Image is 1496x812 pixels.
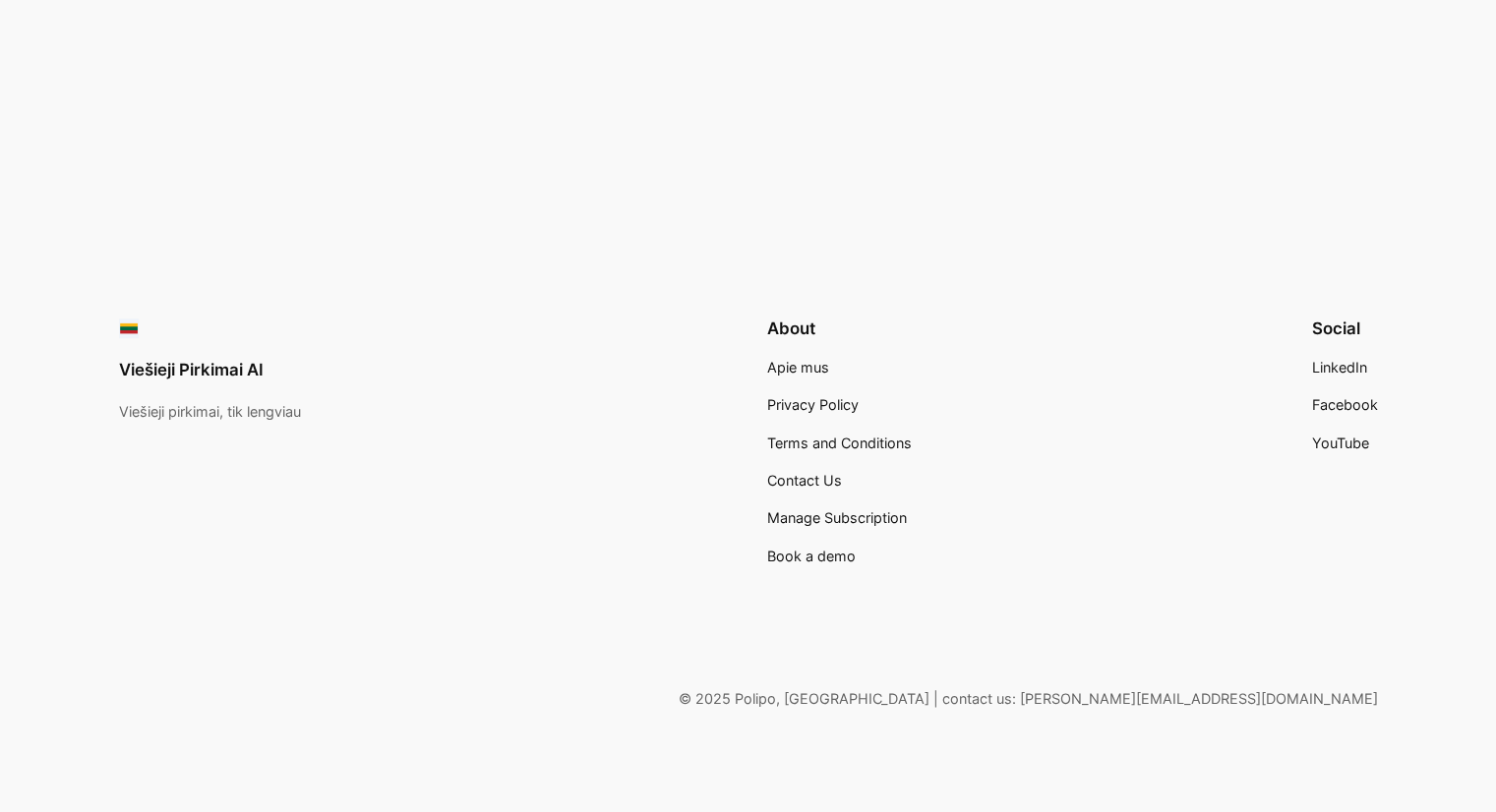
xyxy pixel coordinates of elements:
span: Terms and Conditions [767,435,912,451]
span: Facebook [1312,396,1378,413]
a: YouTube [1312,433,1369,454]
p: © 2025 Polipo, [GEOGRAPHIC_DATA] | contact us: [PERSON_NAME][EMAIL_ADDRESS][DOMAIN_NAME] [119,688,1378,710]
h2: About [767,319,912,338]
span: YouTube [1312,435,1369,451]
span: Privacy Policy [767,396,859,413]
span: Contact Us [767,472,842,489]
img: Viešieji pirkimai logo [119,319,139,338]
span: Manage Subscription [767,509,907,526]
h2: Social [1312,319,1378,338]
a: Viešieji Pirkimai AI [119,360,264,379]
a: Facebook [1312,394,1378,416]
a: LinkedIn [1312,357,1367,378]
a: Book a demo [767,546,856,567]
span: LinkedIn [1312,359,1367,376]
a: Terms and Conditions [767,433,912,454]
a: Apie mus [767,357,829,378]
span: Book a demo [767,548,856,564]
nav: Footer navigation 4 [767,357,912,567]
p: Viešieji pirkimai, tik lengviau [119,401,301,423]
span: Apie mus [767,359,829,376]
a: Contact Us [767,470,842,492]
a: Manage Subscription [767,507,907,529]
a: Privacy Policy [767,394,859,416]
nav: Footer navigation 3 [1312,357,1378,454]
